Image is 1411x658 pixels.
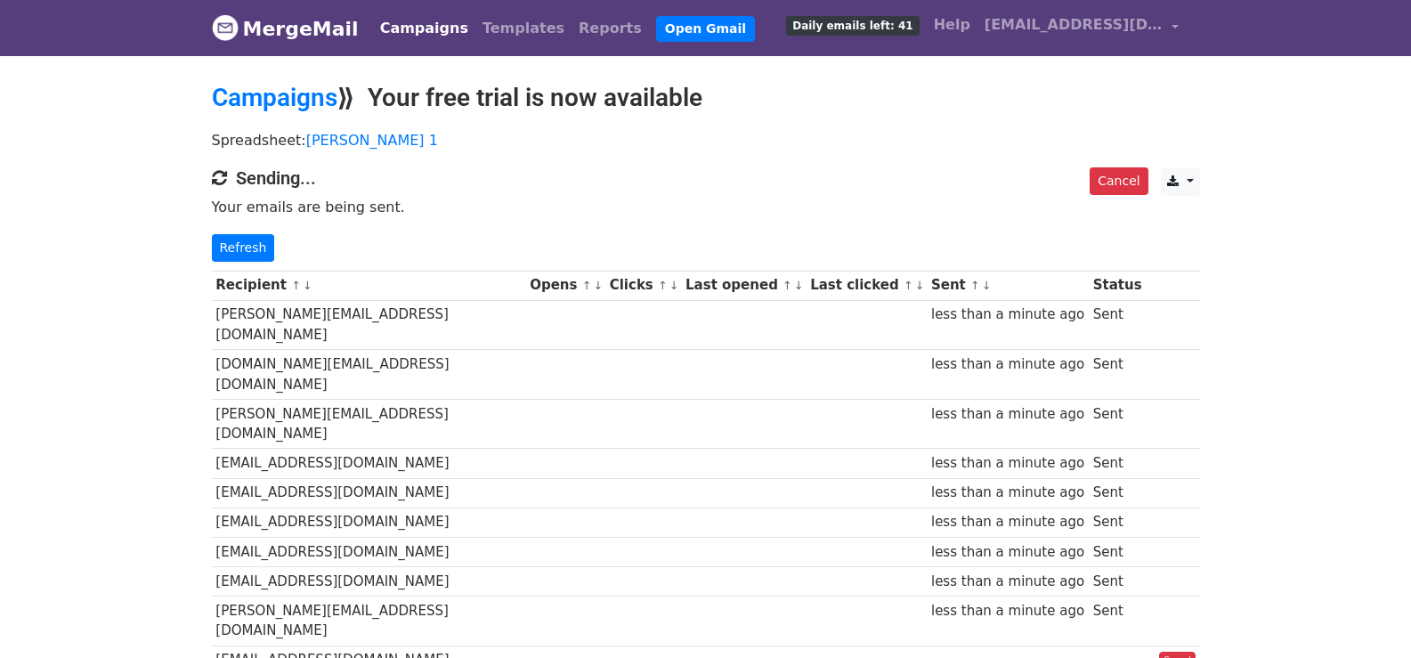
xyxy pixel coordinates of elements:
div: less than a minute ago [931,453,1084,474]
a: Open Gmail [656,16,755,42]
h2: ⟫ Your free trial is now available [212,83,1200,113]
div: less than a minute ago [931,404,1084,425]
th: Sent [927,271,1089,300]
td: [PERSON_NAME][EMAIL_ADDRESS][DOMAIN_NAME] [212,596,526,646]
span: Daily emails left: 41 [786,16,919,36]
td: [DOMAIN_NAME][EMAIL_ADDRESS][DOMAIN_NAME] [212,350,526,400]
a: ↓ [593,279,603,292]
a: ↑ [904,279,913,292]
a: Reports [572,11,649,46]
td: Sent [1089,300,1146,350]
a: Refresh [212,234,275,262]
td: [EMAIL_ADDRESS][DOMAIN_NAME] [212,537,526,566]
a: Help [927,7,977,43]
a: ↓ [669,279,679,292]
td: [EMAIL_ADDRESS][DOMAIN_NAME] [212,566,526,596]
p: Your emails are being sent. [212,198,1200,216]
td: [EMAIL_ADDRESS][DOMAIN_NAME] [212,508,526,537]
a: ↑ [970,279,980,292]
img: MergeMail logo [212,14,239,41]
th: Opens [525,271,605,300]
a: ↑ [658,279,668,292]
td: [PERSON_NAME][EMAIL_ADDRESS][DOMAIN_NAME] [212,399,526,449]
a: ↑ [582,279,592,292]
a: ↑ [291,279,301,292]
div: less than a minute ago [931,601,1084,621]
a: [PERSON_NAME] 1 [306,132,438,149]
td: Sent [1089,566,1146,596]
div: less than a minute ago [931,354,1084,375]
div: less than a minute ago [931,512,1084,532]
div: less than a minute ago [931,542,1084,563]
td: Sent [1089,596,1146,646]
a: ↓ [794,279,804,292]
a: Campaigns [373,11,475,46]
th: Last clicked [806,271,927,300]
a: [EMAIL_ADDRESS][DOMAIN_NAME] [977,7,1186,49]
a: MergeMail [212,10,359,47]
p: Spreadsheet: [212,131,1200,150]
a: Templates [475,11,572,46]
a: ↓ [982,279,992,292]
td: Sent [1089,478,1146,508]
th: Status [1089,271,1146,300]
td: [PERSON_NAME][EMAIL_ADDRESS][DOMAIN_NAME] [212,300,526,350]
span: [EMAIL_ADDRESS][DOMAIN_NAME] [985,14,1163,36]
a: ↓ [915,279,925,292]
td: Sent [1089,399,1146,449]
td: Sent [1089,508,1146,537]
th: Recipient [212,271,526,300]
a: Daily emails left: 41 [779,7,926,43]
td: [EMAIL_ADDRESS][DOMAIN_NAME] [212,449,526,478]
th: Last opened [681,271,806,300]
td: Sent [1089,449,1146,478]
th: Clicks [605,271,681,300]
div: less than a minute ago [931,305,1084,325]
td: [EMAIL_ADDRESS][DOMAIN_NAME] [212,478,526,508]
h4: Sending... [212,167,1200,189]
td: Sent [1089,350,1146,400]
div: less than a minute ago [931,483,1084,503]
a: Cancel [1090,167,1147,195]
div: less than a minute ago [931,572,1084,592]
a: ↓ [303,279,312,292]
a: ↑ [783,279,792,292]
td: Sent [1089,537,1146,566]
a: Campaigns [212,83,337,112]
